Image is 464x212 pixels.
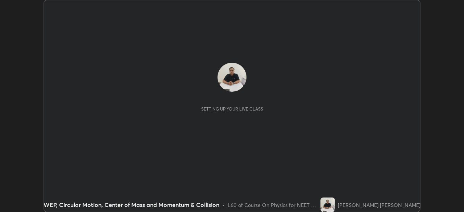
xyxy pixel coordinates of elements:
[43,200,219,209] div: WEP, Circular Motion, Center of Mass and Momentum & Collision
[217,63,246,92] img: 41e7887b532e4321b7028f2b9b7873d0.jpg
[228,201,318,209] div: L60 of Course On Physics for NEET Conquer 1 2026
[201,106,263,112] div: Setting up your live class
[338,201,420,209] div: [PERSON_NAME] [PERSON_NAME]
[222,201,225,209] div: •
[320,198,335,212] img: 41e7887b532e4321b7028f2b9b7873d0.jpg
